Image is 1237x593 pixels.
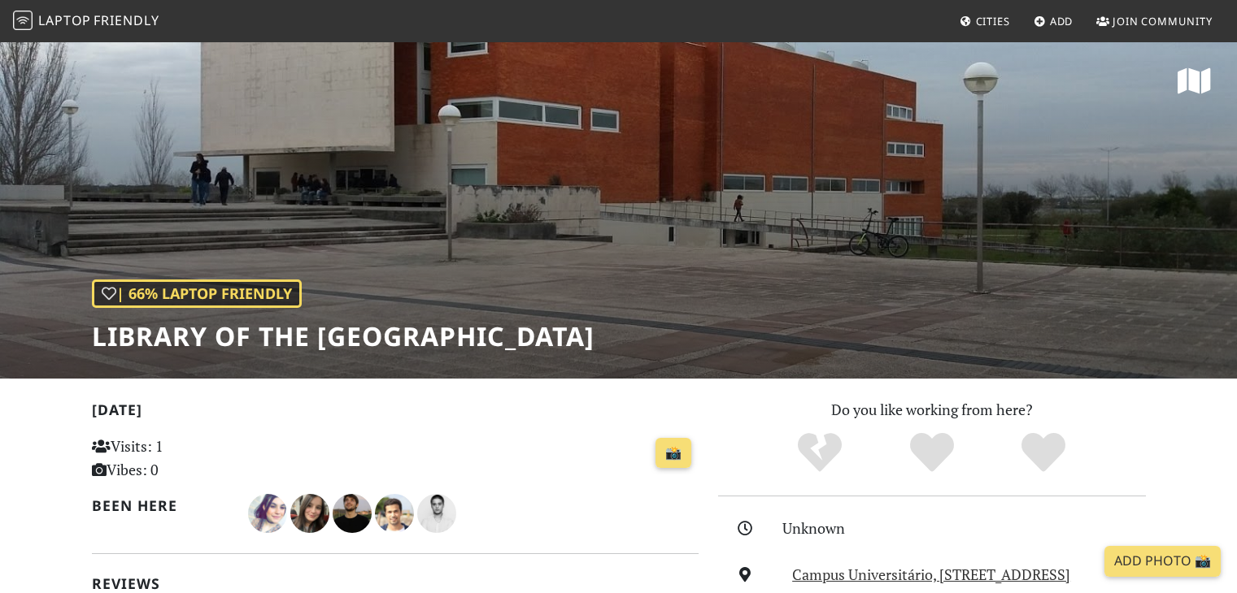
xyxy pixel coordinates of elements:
a: 📸 [656,438,691,469]
span: Vasco Silva [333,502,375,522]
a: LaptopFriendly LaptopFriendly [13,7,159,36]
span: Join Community [1113,14,1213,28]
span: Rita Martins [248,502,290,522]
img: 1464-vasco.jpg [333,494,372,533]
div: Yes [876,431,988,475]
h2: Been here [92,497,229,514]
span: Edgar Alves [417,502,456,522]
a: Join Community [1090,6,1219,36]
img: 1459-tiago.jpg [375,494,414,533]
div: | 66% Laptop Friendly [92,279,302,308]
a: Add Photo 📸 [1104,546,1221,577]
span: Friendly [94,11,159,29]
span: Cities [976,14,1010,28]
p: Visits: 1 Vibes: 0 [92,435,281,482]
img: 4680-rita.jpg [248,494,287,533]
a: Campus Universitário, [STREET_ADDRESS] [792,565,1070,584]
div: No [764,431,876,475]
p: Do you like working from here? [718,398,1146,422]
div: Definitely! [987,431,1100,475]
h2: [DATE] [92,401,699,425]
img: 1420-edgar.jpg [417,494,456,533]
img: LaptopFriendly [13,11,33,30]
img: 3791-daniela.jpg [290,494,329,533]
a: Cities [953,6,1017,36]
h1: Library of the [GEOGRAPHIC_DATA] [92,321,595,352]
div: Unknown [782,517,1155,540]
span: Add [1050,14,1074,28]
span: Laptop [38,11,91,29]
h2: Reviews [92,575,699,592]
a: Add [1027,6,1080,36]
span: Daniela Lemos [290,502,333,522]
span: Tiago Gala [375,502,417,522]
